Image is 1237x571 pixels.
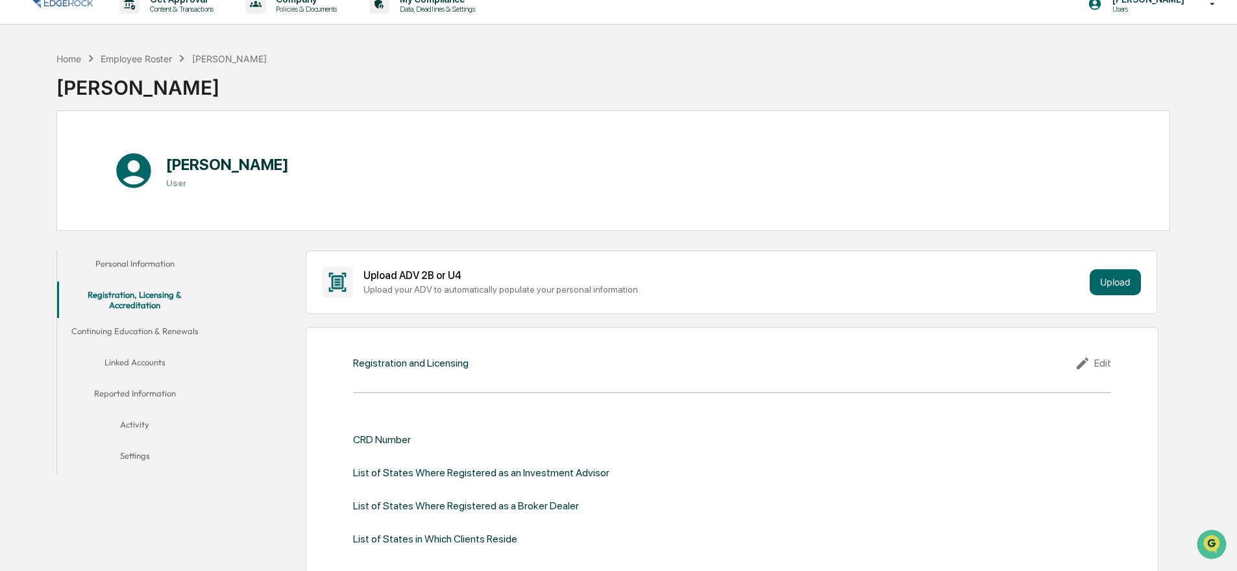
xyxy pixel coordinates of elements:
button: Activity [57,411,212,443]
p: Policies & Documents [265,5,343,14]
button: Registration, Licensing & Accreditation [57,282,212,319]
button: Reported Information [57,380,212,411]
div: Employee Roster [101,53,172,64]
div: [PERSON_NAME] [192,53,267,64]
span: Data Lookup [26,188,82,201]
div: List of States Where Registered as an Investment Advisor [353,467,609,479]
h3: User [166,178,289,188]
p: Data, Deadlines & Settings [389,5,482,14]
a: 🗄️Attestations [89,158,166,182]
button: Settings [57,443,212,474]
div: Home [56,53,81,64]
button: Continuing Education & Renewals [57,318,212,349]
div: Start new chat [44,99,213,112]
div: Upload your ADV to automatically populate your personal information. [363,284,1084,295]
span: Attestations [107,164,161,176]
p: Content & Transactions [140,5,220,14]
div: [PERSON_NAME] [56,66,267,99]
a: 🖐️Preclearance [8,158,89,182]
h1: [PERSON_NAME] [166,155,289,174]
div: Edit [1075,356,1111,371]
div: Upload ADV 2B or U4 [363,269,1084,282]
button: Upload [1090,269,1141,295]
div: We're available if you need us! [44,112,164,123]
button: Linked Accounts [57,349,212,380]
a: Powered byPylon [92,219,157,230]
a: 🔎Data Lookup [8,183,87,206]
button: Personal Information [57,250,212,282]
div: Registration and Licensing [353,357,469,369]
button: Start new chat [221,103,236,119]
div: CRD Number [353,433,411,446]
div: 🗄️ [94,165,104,175]
img: 1746055101610-c473b297-6a78-478c-a979-82029cc54cd1 [13,99,36,123]
span: Preclearance [26,164,84,176]
div: List of States Where Registered as a Broker Dealer [353,500,579,512]
p: Users [1102,5,1191,14]
div: List of States in Which Clients Reside [353,533,517,545]
p: How can we help? [13,27,236,48]
div: secondary tabs example [57,250,212,474]
iframe: Open customer support [1195,528,1231,563]
div: 🖐️ [13,165,23,175]
div: 🔎 [13,189,23,200]
span: Pylon [129,220,157,230]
